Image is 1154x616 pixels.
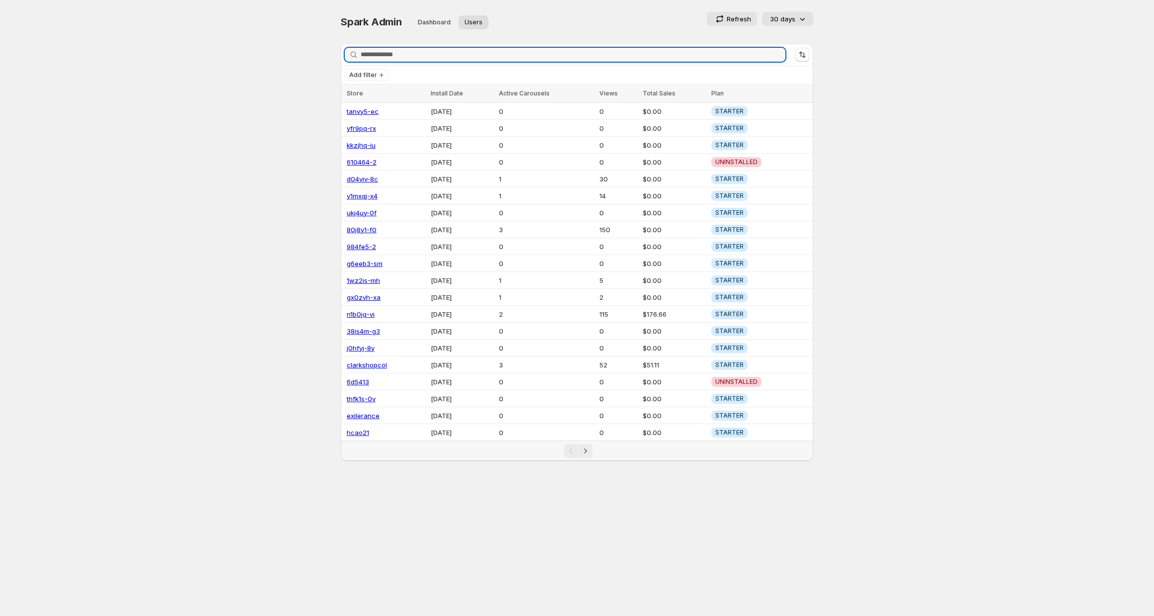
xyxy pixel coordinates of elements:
a: 6d5413 [347,378,369,386]
td: 0 [596,340,640,356]
td: $0.00 [640,137,708,154]
td: $176.66 [640,306,708,323]
td: 30 [596,171,640,187]
span: STARTER [715,344,744,352]
span: STARTER [715,260,744,267]
a: ukj4uy-0f [347,209,377,217]
td: 0 [596,407,640,424]
a: 38is4m-g3 [347,327,380,335]
td: 0 [596,373,640,390]
td: $0.00 [640,289,708,306]
button: Next [578,444,592,458]
td: $0.00 [640,120,708,137]
td: [DATE] [428,323,495,340]
td: 0 [596,204,640,221]
span: UNINSTALLED [715,378,758,386]
td: 0 [496,255,596,272]
td: $0.00 [640,407,708,424]
a: j0hfyj-8y [347,344,375,352]
td: [DATE] [428,424,495,441]
td: $0.00 [640,373,708,390]
td: 1 [496,272,596,289]
span: STARTER [715,429,744,437]
a: thfk1s-0v [347,395,376,403]
td: $0.00 [640,255,708,272]
a: d04viv-8c [347,175,378,183]
td: $0.00 [640,238,708,255]
td: $0.00 [640,390,708,407]
a: 1wz2is-mh [347,276,380,284]
td: [DATE] [428,272,495,289]
a: yfr9pq-rx [347,124,376,132]
span: STARTER [715,412,744,420]
span: Store [347,89,363,97]
a: hcao21 [347,429,369,437]
span: Active Carousels [499,89,550,97]
button: Sort the results [795,48,809,62]
td: 5 [596,272,640,289]
td: $0.00 [640,103,708,120]
td: $0.00 [640,272,708,289]
a: g6eeb3-sm [347,260,383,267]
td: 0 [496,154,596,171]
td: [DATE] [428,340,495,356]
td: 3 [496,221,596,238]
td: [DATE] [428,103,495,120]
td: [DATE] [428,171,495,187]
button: Refresh [707,12,757,26]
td: 1 [496,289,596,306]
p: Refresh [727,14,751,24]
td: 115 [596,306,640,323]
td: $0.00 [640,187,708,204]
td: 1 [496,171,596,187]
span: STARTER [715,327,744,335]
nav: Pagination [341,440,813,461]
td: 14 [596,187,640,204]
td: 0 [596,120,640,137]
td: 0 [496,390,596,407]
span: STARTER [715,209,744,217]
td: [DATE] [428,373,495,390]
span: STARTER [715,293,744,301]
a: 610464-2 [347,158,377,166]
td: 0 [496,238,596,255]
td: 2 [596,289,640,306]
td: [DATE] [428,187,495,204]
span: Add filter [349,71,377,79]
span: Views [599,89,618,97]
td: [DATE] [428,137,495,154]
td: 0 [596,390,640,407]
td: 0 [496,204,596,221]
td: [DATE] [428,289,495,306]
td: $0.00 [640,424,708,441]
td: [DATE] [428,238,495,255]
span: STARTER [715,124,744,132]
span: Install Date [431,89,463,97]
button: Dashboard overview [412,15,457,29]
td: [DATE] [428,407,495,424]
td: $0.00 [640,171,708,187]
td: 0 [496,103,596,120]
td: 0 [596,424,640,441]
td: 0 [496,373,596,390]
td: [DATE] [428,221,495,238]
td: 0 [596,255,640,272]
span: STARTER [715,395,744,403]
button: 30 days [762,12,813,26]
button: Add filter [345,69,389,81]
span: Total Sales [643,89,675,97]
span: STARTER [715,226,744,234]
span: Spark Admin [341,16,402,28]
span: STARTER [715,175,744,183]
a: y1mxqj-x4 [347,192,378,200]
td: 52 [596,356,640,373]
span: Plan [711,89,724,97]
td: [DATE] [428,204,495,221]
a: 984fe5-2 [347,243,376,251]
td: 2 [496,306,596,323]
td: $0.00 [640,221,708,238]
td: 1 [496,187,596,204]
span: STARTER [715,361,744,369]
td: [DATE] [428,154,495,171]
td: $0.00 [640,340,708,356]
